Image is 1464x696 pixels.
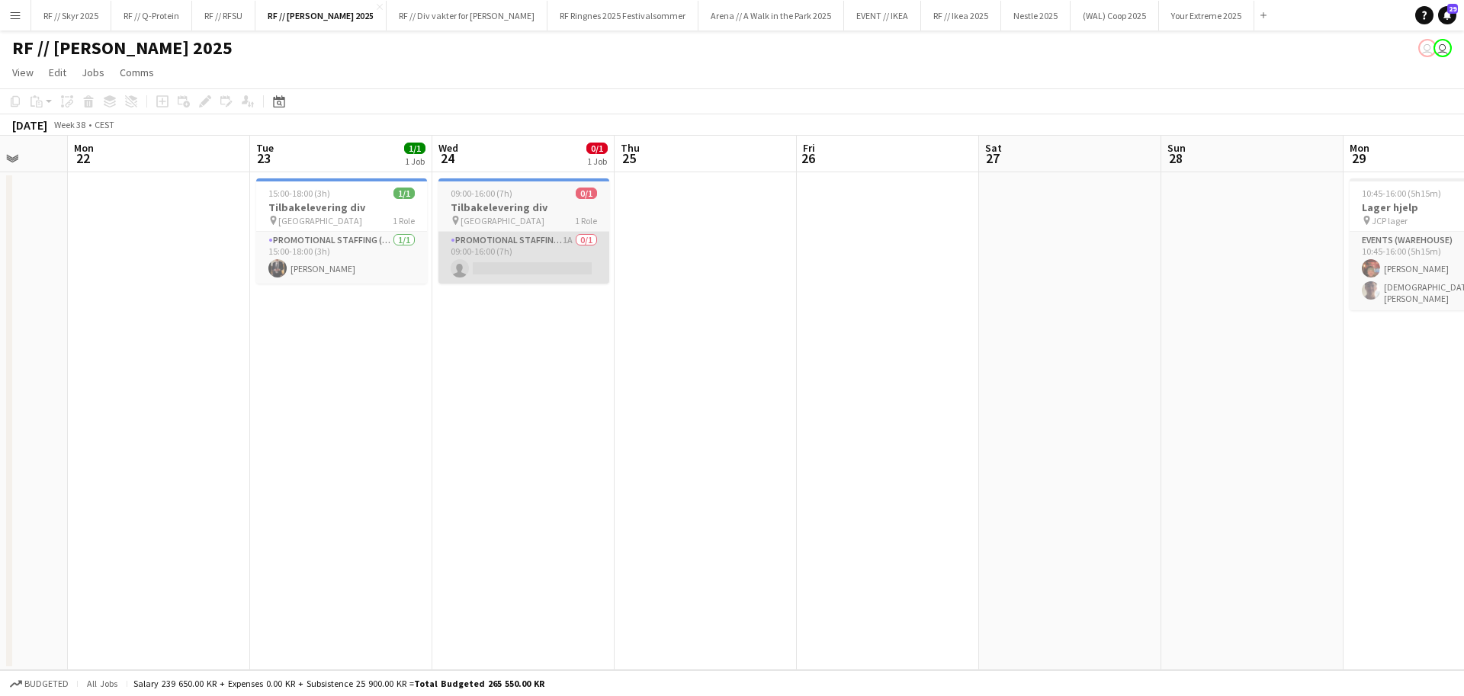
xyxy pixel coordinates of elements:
[120,66,154,79] span: Comms
[12,37,233,59] h1: RF // [PERSON_NAME] 2025
[255,1,387,30] button: RF // [PERSON_NAME] 2025
[256,141,274,155] span: Tue
[43,63,72,82] a: Edit
[1372,215,1408,226] span: JCP lager
[985,141,1002,155] span: Sat
[414,678,544,689] span: Total Budgeted 265 550.00 KR
[405,156,425,167] div: 1 Job
[31,1,111,30] button: RF // Skyr 2025
[256,200,427,214] h3: Tilbakelevering div
[75,63,111,82] a: Jobs
[74,141,94,155] span: Mon
[1418,39,1437,57] app-user-avatar: Fredrikke Moland Flesner
[438,200,609,214] h3: Tilbakelevering div
[547,1,698,30] button: RF Ringnes 2025 Festivalsommer
[254,149,274,167] span: 23
[1362,188,1441,199] span: 10:45-16:00 (5h15m)
[1167,141,1186,155] span: Sun
[1159,1,1254,30] button: Your Extreme 2025
[1165,149,1186,167] span: 28
[114,63,160,82] a: Comms
[438,141,458,155] span: Wed
[451,188,512,199] span: 09:00-16:00 (7h)
[404,143,425,154] span: 1/1
[8,675,71,692] button: Budgeted
[393,188,415,199] span: 1/1
[95,119,114,130] div: CEST
[921,1,1001,30] button: RF // Ikea 2025
[1001,1,1071,30] button: Nestle 2025
[575,215,597,226] span: 1 Role
[256,178,427,284] app-job-card: 15:00-18:00 (3h)1/1Tilbakelevering div [GEOGRAPHIC_DATA]1 RolePromotional Staffing (Brand Ambassa...
[621,141,640,155] span: Thu
[1071,1,1159,30] button: (WAL) Coop 2025
[698,1,844,30] button: Arena // A Walk in the Park 2025
[1433,39,1452,57] app-user-avatar: Fredrikke Moland Flesner
[111,1,192,30] button: RF // Q-Protein
[983,149,1002,167] span: 27
[438,232,609,284] app-card-role: Promotional Staffing (Brand Ambassadors)1A0/109:00-16:00 (7h)
[72,149,94,167] span: 22
[256,232,427,284] app-card-role: Promotional Staffing (Brand Ambassadors)1/115:00-18:00 (3h)[PERSON_NAME]
[1438,6,1456,24] a: 29
[438,178,609,284] app-job-card: 09:00-16:00 (7h)0/1Tilbakelevering div [GEOGRAPHIC_DATA]1 RolePromotional Staffing (Brand Ambassa...
[461,215,544,226] span: [GEOGRAPHIC_DATA]
[844,1,921,30] button: EVENT // IKEA
[12,66,34,79] span: View
[393,215,415,226] span: 1 Role
[576,188,597,199] span: 0/1
[618,149,640,167] span: 25
[387,1,547,30] button: RF // Div vakter for [PERSON_NAME]
[587,156,607,167] div: 1 Job
[84,678,120,689] span: All jobs
[82,66,104,79] span: Jobs
[268,188,330,199] span: 15:00-18:00 (3h)
[436,149,458,167] span: 24
[803,141,815,155] span: Fri
[586,143,608,154] span: 0/1
[49,66,66,79] span: Edit
[192,1,255,30] button: RF // RFSU
[133,678,544,689] div: Salary 239 650.00 KR + Expenses 0.00 KR + Subsistence 25 900.00 KR =
[12,117,47,133] div: [DATE]
[801,149,815,167] span: 26
[6,63,40,82] a: View
[1350,141,1369,155] span: Mon
[1447,4,1458,14] span: 29
[24,678,69,689] span: Budgeted
[278,215,362,226] span: [GEOGRAPHIC_DATA]
[1347,149,1369,167] span: 29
